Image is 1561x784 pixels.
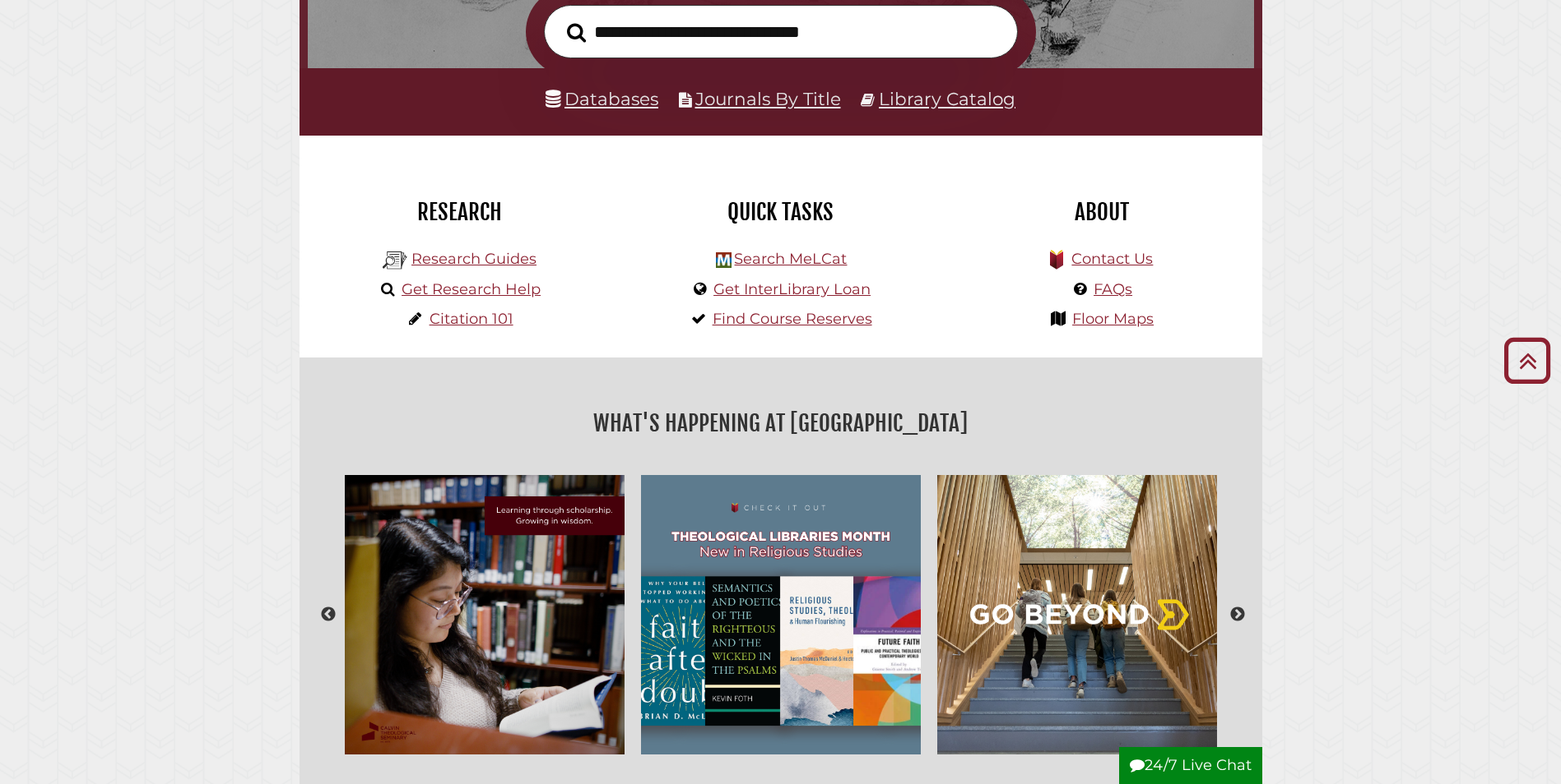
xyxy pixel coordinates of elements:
h2: Quick Tasks [633,198,929,226]
a: Research Guides [411,250,537,268]
a: Journals By Title [695,88,841,109]
a: Get Research Help [402,280,541,298]
h2: What's Happening at [GEOGRAPHIC_DATA] [312,404,1250,442]
a: Find Course Reserves [713,310,872,328]
a: Get InterLibrary Loan [713,280,871,298]
img: Hekman Library Logo [716,252,732,268]
img: Hekman Library Logo [383,248,407,273]
a: Databases [546,88,658,109]
i: Search [567,22,586,43]
button: Previous [320,606,337,623]
a: Contact Us [1071,250,1153,268]
a: Citation 101 [430,310,513,328]
h2: About [954,198,1250,226]
img: Selection of new titles in theology book covers to celebrate Theological Libraries Month [633,467,929,763]
button: Search [559,18,594,48]
button: Next [1229,606,1246,623]
a: Library Catalog [879,88,1015,109]
a: Search MeLCat [734,250,847,268]
img: Go Beyond [929,467,1225,763]
h2: Research [312,198,608,226]
img: Learning through scholarship, growing in wisdom. [337,467,633,763]
a: FAQs [1094,280,1132,298]
a: Floor Maps [1072,310,1154,328]
a: Back to Top [1498,347,1557,374]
